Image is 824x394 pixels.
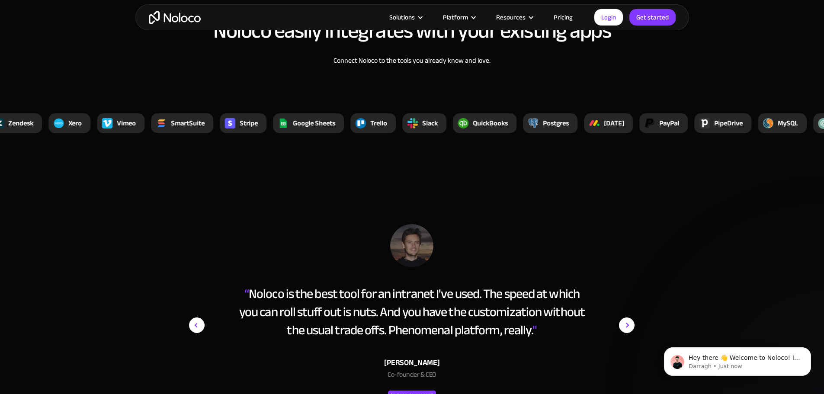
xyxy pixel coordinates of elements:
[714,118,743,128] div: PipeDrive
[543,12,584,23] a: Pricing
[485,12,543,23] div: Resources
[378,12,432,23] div: Solutions
[778,118,798,128] div: MySQL
[651,329,824,390] iframe: Intercom notifications message
[298,55,527,66] div: Connect Noloco to the tools you already know and love.
[389,12,415,23] div: Solutions
[8,118,33,128] div: Zendesk
[117,118,136,128] div: Vimeo
[144,19,680,42] h2: Noloco easily integrates with your existing apps
[171,118,205,128] div: SmartSuite
[496,12,526,23] div: Resources
[422,118,438,128] div: Slack
[235,285,589,339] div: Noloco is the best tool for an intranet I've used. The speed at which you can roll stuff out is n...
[244,282,249,306] span: “
[543,118,569,128] div: Postgres
[370,118,387,128] div: Trello
[594,9,623,26] a: Login
[235,356,589,369] div: [PERSON_NAME]
[629,9,676,26] a: Get started
[149,11,201,24] a: home
[443,12,468,23] div: Platform
[432,12,485,23] div: Platform
[68,118,82,128] div: Xero
[659,118,679,128] div: PayPal
[235,369,589,384] div: Co-founder & CEO
[240,118,258,128] div: Stripe
[293,118,335,128] div: Google Sheets
[604,118,624,128] div: [DATE]
[473,118,508,128] div: QuickBooks
[532,318,537,342] span: "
